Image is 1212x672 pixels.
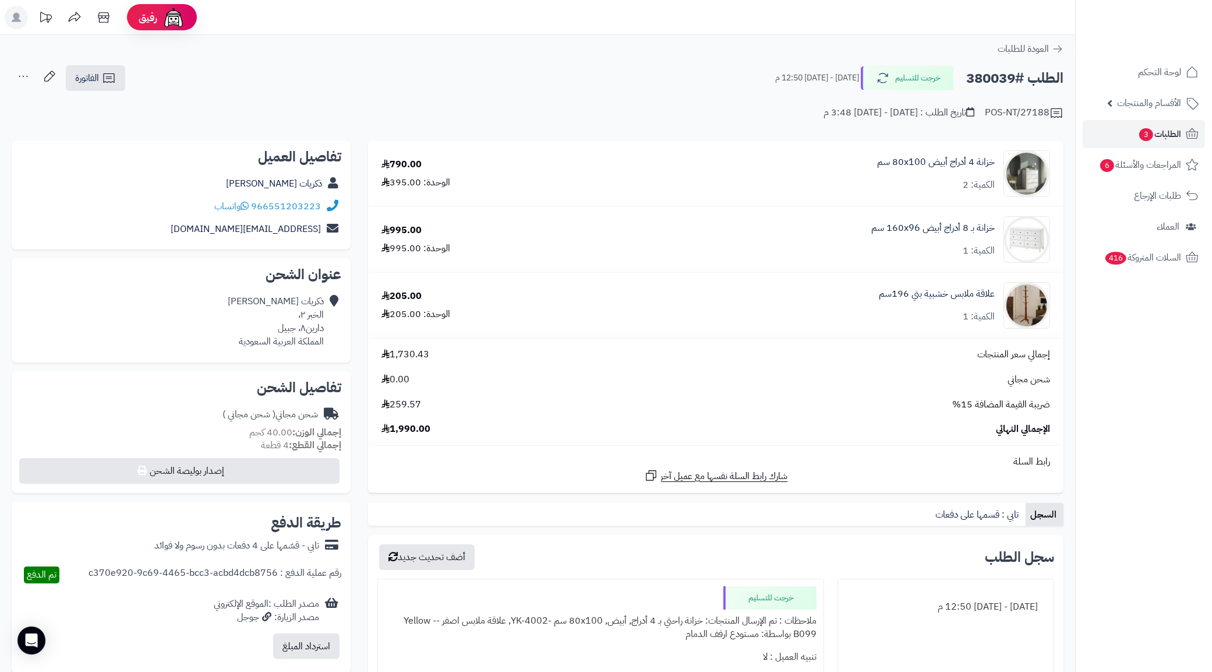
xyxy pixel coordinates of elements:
button: استرداد المبلغ [273,634,340,659]
a: الفاتورة [66,65,125,91]
h2: تفاصيل الشحن [21,381,341,395]
span: طلبات الإرجاع [1134,188,1181,204]
div: الكمية: 1 [963,244,995,258]
a: ذكريات [PERSON_NAME] [226,177,322,191]
div: رقم عملية الدفع : c370e920-9c69-4465-bcc3-acbd4dcb8756 [89,567,341,583]
span: 0.00 [381,373,409,386]
a: [EMAIL_ADDRESS][DOMAIN_NAME] [171,222,321,236]
a: علاقة ملابس خشبية بني 196سم [879,287,995,301]
div: الكمية: 1 [963,310,995,323]
span: المراجعات والأسئلة [1099,157,1181,173]
div: POS-NT/27188 [985,106,1063,120]
div: مصدر الزيارة: جوجل [214,611,319,624]
div: رابط السلة [373,455,1059,469]
span: الطلبات [1138,126,1181,142]
div: الوحدة: 205.00 [381,308,450,321]
span: 416 [1105,251,1128,265]
strong: إجمالي القطع: [289,438,341,452]
img: 1747726046-1707226648187-1702539813673-122025464545-1000x1000-90x90.jpg [1004,150,1050,197]
img: 1731233659-1-90x90.jpg [1004,216,1050,263]
span: العملاء [1157,219,1179,235]
span: العودة للطلبات [998,42,1049,56]
h3: سجل الطلب [985,550,1054,564]
a: 966551203223 [251,199,321,213]
a: العملاء [1083,213,1205,241]
h2: طريقة الدفع [271,516,341,530]
a: واتساب [214,199,249,213]
a: شارك رابط السلة نفسها مع عميل آخر [644,469,788,483]
a: السلات المتروكة416 [1083,244,1205,272]
span: 259.57 [381,398,421,411]
span: ضريبة القيمة المضافة 15% [952,398,1050,411]
span: الإجمالي النهائي [996,423,1050,436]
span: الأقسام والمنتجات [1117,95,1181,111]
div: 995.00 [381,224,422,237]
div: الوحدة: 995.00 [381,242,450,255]
a: تابي : قسمها على دفعات [931,503,1026,526]
div: Open Intercom Messenger [17,627,45,655]
span: 3 [1139,128,1154,142]
a: خزانة 4 أدراج أبيض ‎80x100 سم‏ [877,156,995,169]
span: الفاتورة [75,71,99,85]
span: السلات المتروكة [1104,249,1181,266]
div: خرجت للتسليم [723,586,817,610]
h2: عنوان الشحن [21,268,341,282]
div: مصدر الطلب :الموقع الإلكتروني [214,597,319,624]
div: تاريخ الطلب : [DATE] - [DATE] 3:48 م [824,106,974,119]
div: تنبيه العميل : لا [385,646,817,669]
a: طلبات الإرجاع [1083,182,1205,210]
small: 4 قطعة [261,438,341,452]
div: تابي - قسّمها على 4 دفعات بدون رسوم ولا فوائد [154,539,319,553]
span: 1,730.43 [381,348,429,361]
strong: إجمالي الوزن: [292,425,341,439]
div: الوحدة: 395.00 [381,176,450,189]
span: رفيق [139,10,157,24]
a: السجل [1026,503,1063,526]
a: المراجعات والأسئلة6 [1083,151,1205,179]
a: الطلبات3 [1083,120,1205,148]
button: أضف تحديث جديد [379,544,475,570]
h2: تفاصيل العميل [21,150,341,164]
a: خزانة بـ 8 أدراج أبيض ‎160x96 سم‏ [871,221,995,235]
img: logo-2.png [1133,19,1201,44]
h2: الطلب #380039 [966,66,1063,90]
span: شارك رابط السلة نفسها مع عميل آخر [661,470,788,483]
button: إصدار بوليصة الشحن [19,458,340,484]
span: تم الدفع [27,568,56,582]
small: [DATE] - [DATE] 12:50 م [775,72,859,84]
span: إجمالي سعر المنتجات [977,348,1050,361]
a: العودة للطلبات [998,42,1063,56]
div: الكمية: 2 [963,178,995,192]
div: ذكريات [PERSON_NAME] الخبر ٢، دارين٨، جبيل المملكة العربية السعودية [228,295,324,348]
div: 790.00 [381,158,422,171]
a: تحديثات المنصة [31,6,60,32]
span: لوحة التحكم [1138,64,1181,80]
a: لوحة التحكم [1083,58,1205,86]
small: 40.00 كجم [249,425,341,439]
div: [DATE] - [DATE] 12:50 م [845,596,1047,618]
div: ملاحظات : تم الإرسال المنتجات: خزانة راحتي بـ 4 أدراج, أبيض, ‎80x100 سم‏ -YK-4002, علاقة ملابس اص... [385,610,817,646]
img: ai-face.png [162,6,185,29]
span: 1,990.00 [381,423,430,436]
div: شحن مجاني [222,408,318,421]
span: شحن مجاني [1008,373,1050,386]
button: خرجت للتسليم [861,66,954,90]
img: 1758445063-1-90x90.jpg [1004,282,1050,329]
span: 6 [1100,159,1115,173]
div: 205.00 [381,290,422,303]
span: ( شحن مجاني ) [222,407,275,421]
